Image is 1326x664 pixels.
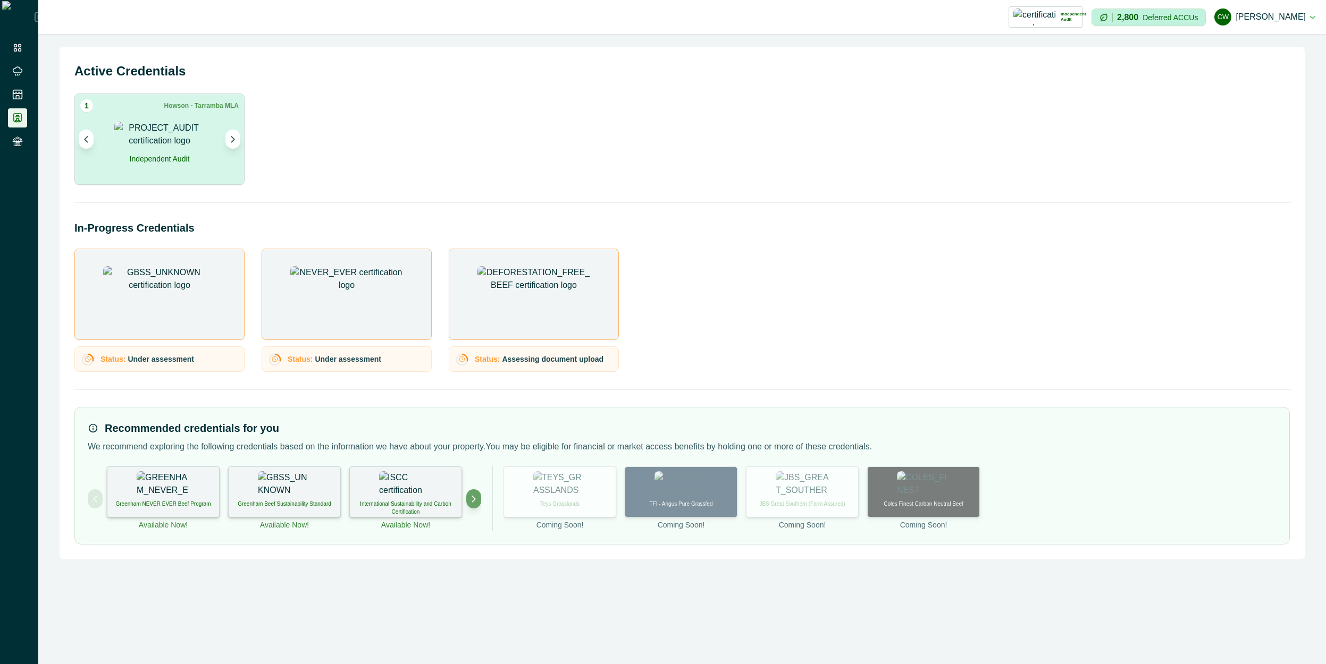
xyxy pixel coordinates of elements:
[897,471,950,498] img: COLES_FINEST certification logo
[260,520,309,531] p: Available Now!
[258,471,311,498] img: GBSS_UNKNOWN certification logo
[654,471,708,498] img: TFI_ANGUS_PURE_GRASSFED certification logo
[356,500,455,516] p: International Sustainability and Carbon Certification
[137,471,190,498] img: GREENHAM_NEVER_EVER certification logo
[466,489,481,508] button: Next project
[100,354,125,365] p: Status:
[502,354,603,365] p: Assessing document upload
[759,500,845,508] p: JBS Great Southern (Farm Assured)
[103,266,216,325] img: GBSS_UNKNOWN certification logo
[540,500,580,508] p: Teys Grasslands
[88,489,103,508] button: Previous project
[2,1,35,33] img: Logo
[74,220,1290,236] h2: In-Progress Credentials
[477,266,590,325] img: DEFORESTATION_FREE_BEEF certification logo
[88,440,1277,453] p: We recommend exploring the following credentials based on the information we have about your prop...
[1143,13,1198,21] p: Deferred ACCUs
[475,354,500,365] p: Status:
[164,101,239,110] p: Howson - Tarramba MLA
[900,520,947,531] p: Coming Soon!
[381,520,430,531] p: Available Now!
[1117,13,1138,22] p: 2,800
[105,420,279,436] h3: Recommended credentials for you
[1214,4,1315,30] button: cadel watson[PERSON_NAME]
[650,500,713,508] p: TFI - Angus Pure Grassfed
[238,500,331,508] p: Greenham Beef Sustainability Standard
[379,471,432,498] img: ISCC certification logo
[779,520,826,531] p: Coming Soon!
[1013,8,1056,25] img: certification logo
[533,471,586,498] img: TEYS_GRASSLANDS certification logo
[776,471,829,498] img: JBS_GREAT_SOUTHERN certification logo
[79,130,94,149] button: Previous project
[80,99,93,112] span: 1
[114,122,205,147] img: PROJECT_AUDIT certification logo
[130,154,190,159] h2: Independent Audit
[1009,6,1083,28] button: certification logoIndependent Audit
[74,62,1290,81] h2: Active Credentials
[658,520,705,531] p: Coming Soon!
[225,130,240,149] button: Next project
[116,500,211,508] p: Greenham NEVER EVER Beef Program
[536,520,584,531] p: Coming Soon!
[315,354,381,365] p: Under assessment
[1061,12,1086,22] p: Independent Audit
[288,354,313,365] p: Status:
[128,354,194,365] p: Under assessment
[290,266,403,325] img: NEVER_EVER certification logo
[139,520,188,531] p: Available Now!
[884,500,963,508] p: Coles Finest Carbon Neutral Beef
